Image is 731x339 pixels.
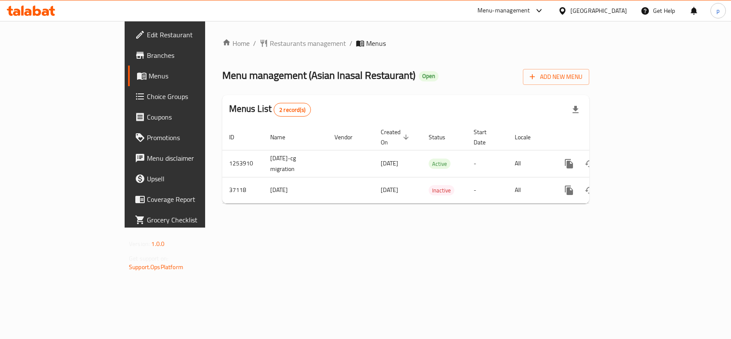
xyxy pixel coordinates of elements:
[381,184,398,195] span: [DATE]
[222,38,589,48] nav: breadcrumb
[274,106,310,114] span: 2 record(s)
[151,238,164,249] span: 1.0.0
[570,6,627,15] div: [GEOGRAPHIC_DATA]
[366,38,386,48] span: Menus
[229,102,311,117] h2: Menus List
[530,72,582,82] span: Add New Menu
[128,210,247,230] a: Grocery Checklist
[129,238,150,249] span: Version:
[552,124,648,150] th: Actions
[129,253,168,264] span: Get support on:
[260,38,346,48] a: Restaurants management
[222,124,648,204] table: enhanced table
[523,69,589,85] button: Add New Menu
[128,66,247,86] a: Menus
[477,6,530,16] div: Menu-management
[559,153,579,174] button: more
[147,174,240,184] span: Upsell
[508,177,552,203] td: All
[474,127,498,147] span: Start Date
[222,66,415,85] span: Menu management ( Asian Inasal Restaurant )
[128,45,247,66] a: Branches
[128,86,247,107] a: Choice Groups
[515,132,542,142] span: Locale
[429,186,454,195] span: Inactive
[128,189,247,210] a: Coverage Report
[128,24,247,45] a: Edit Restaurant
[128,148,247,168] a: Menu disclaimer
[579,180,600,201] button: Change Status
[147,153,240,163] span: Menu disclaimer
[467,150,508,177] td: -
[334,132,364,142] span: Vendor
[270,132,296,142] span: Name
[508,150,552,177] td: All
[229,132,245,142] span: ID
[349,38,352,48] li: /
[716,6,719,15] span: p
[128,168,247,189] a: Upsell
[253,38,256,48] li: /
[565,99,586,120] div: Export file
[263,150,328,177] td: [DATE]-cg migration
[274,103,311,117] div: Total records count
[147,215,240,225] span: Grocery Checklist
[579,153,600,174] button: Change Status
[559,180,579,201] button: more
[429,132,457,142] span: Status
[467,177,508,203] td: -
[429,159,451,169] div: Active
[147,132,240,143] span: Promotions
[381,158,398,169] span: [DATE]
[128,107,247,127] a: Coupons
[128,127,247,148] a: Promotions
[429,159,451,169] span: Active
[419,71,439,81] div: Open
[147,30,240,40] span: Edit Restaurant
[147,91,240,102] span: Choice Groups
[147,112,240,122] span: Coupons
[419,72,439,80] span: Open
[147,194,240,204] span: Coverage Report
[147,50,240,60] span: Branches
[381,127,412,147] span: Created On
[149,71,240,81] span: Menus
[263,177,328,203] td: [DATE]
[270,38,346,48] span: Restaurants management
[129,261,183,273] a: Support.OpsPlatform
